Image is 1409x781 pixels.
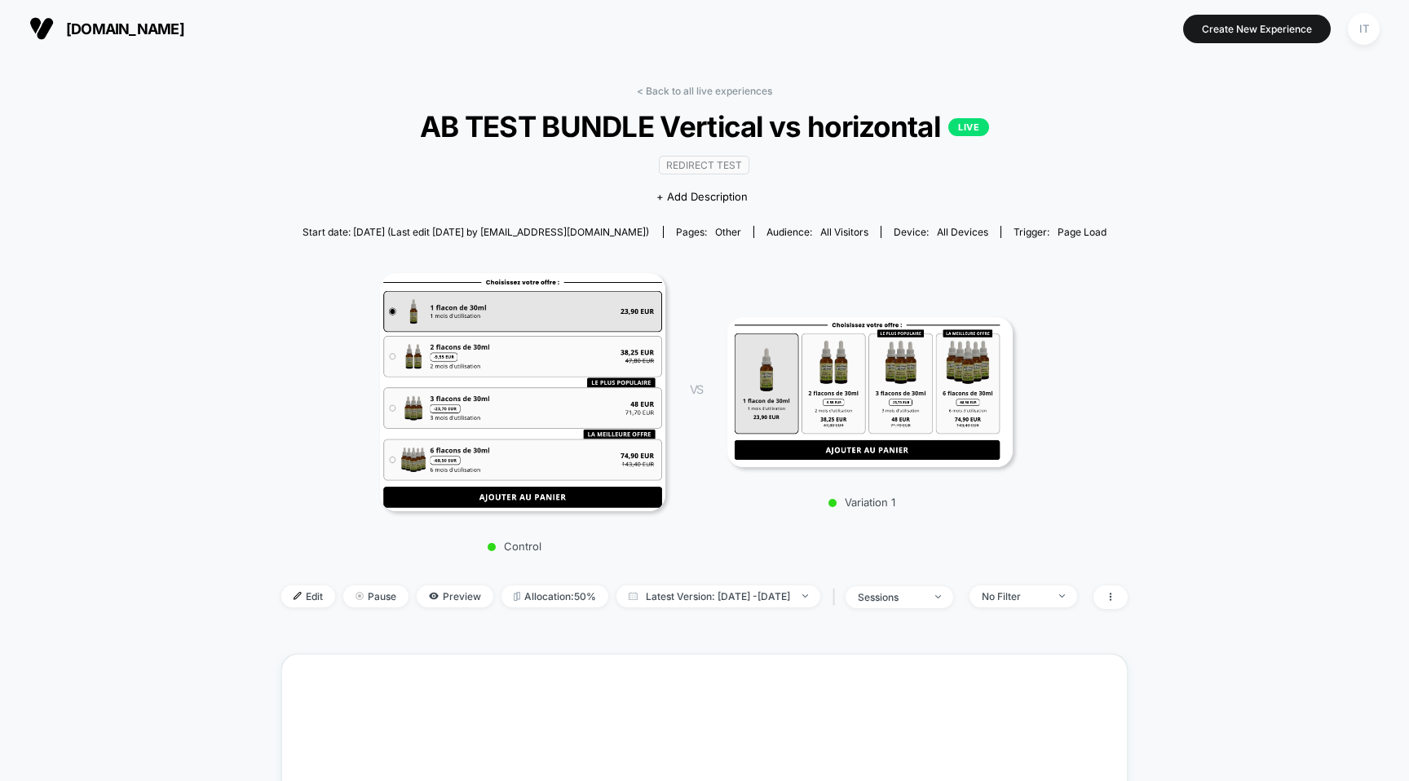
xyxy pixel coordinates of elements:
[356,592,364,600] img: end
[727,317,1013,467] img: Variation 1 main
[29,16,54,41] img: Visually logo
[281,585,335,607] span: Edit
[690,382,703,396] span: VS
[372,540,657,553] p: Control
[881,226,1000,238] span: Device:
[1058,226,1106,238] span: Page Load
[948,118,989,136] p: LIVE
[616,585,820,607] span: Latest Version: [DATE] - [DATE]
[303,226,649,238] span: Start date: [DATE] (Last edit [DATE] by [EMAIL_ADDRESS][DOMAIN_NAME])
[1348,13,1380,45] div: IT
[935,595,941,598] img: end
[858,591,923,603] div: sessions
[380,273,665,511] img: Control main
[719,496,1005,509] p: Variation 1
[676,226,741,238] div: Pages:
[715,226,741,238] span: other
[656,189,748,205] span: + Add Description
[514,592,520,601] img: rebalance
[1343,12,1385,46] button: IT
[659,156,749,174] span: Redirect Test
[1059,594,1065,598] img: end
[937,226,988,238] span: all devices
[820,226,868,238] span: All Visitors
[637,85,772,97] a: < Back to all live experiences
[802,594,808,598] img: end
[1014,226,1106,238] div: Trigger:
[982,590,1047,602] div: No Filter
[66,20,184,38] span: [DOMAIN_NAME]
[501,585,608,607] span: Allocation: 50%
[629,592,638,600] img: calendar
[417,585,493,607] span: Preview
[766,226,868,238] div: Audience:
[1183,15,1331,43] button: Create New Experience
[343,585,409,607] span: Pause
[828,585,846,609] span: |
[294,592,302,600] img: edit
[24,15,189,42] button: [DOMAIN_NAME]
[324,109,1085,143] span: AB TEST BUNDLE Vertical vs horizontal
